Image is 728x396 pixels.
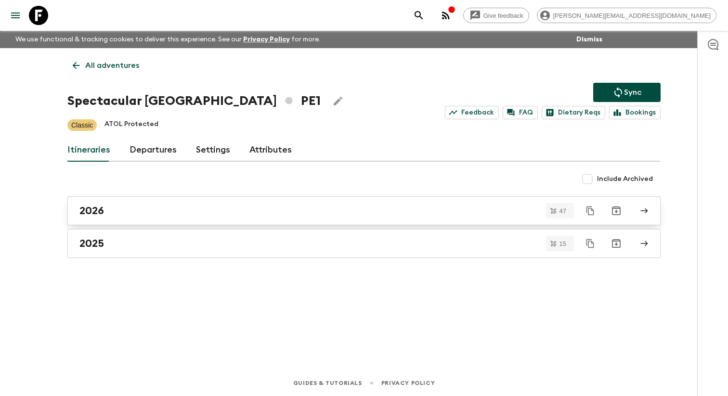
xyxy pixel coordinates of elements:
a: FAQ [503,106,538,119]
p: Sync [624,87,641,98]
button: menu [6,6,25,25]
span: 15 [554,241,572,247]
span: Give feedback [478,12,529,19]
a: Privacy Policy [243,36,290,43]
button: Archive [607,201,626,220]
h2: 2025 [79,237,104,250]
button: Dismiss [574,33,605,46]
span: [PERSON_NAME][EMAIL_ADDRESS][DOMAIN_NAME] [548,12,716,19]
a: Settings [196,139,230,162]
div: [PERSON_NAME][EMAIL_ADDRESS][DOMAIN_NAME] [537,8,716,23]
span: 47 [554,208,572,214]
button: Sync adventure departures to the booking engine [593,83,661,102]
a: Itineraries [67,139,110,162]
h2: 2026 [79,204,104,217]
a: Give feedback [463,8,529,23]
a: All adventures [67,56,144,75]
p: ATOL Protected [104,119,158,131]
a: Feedback [445,106,499,119]
p: All adventures [85,60,139,71]
a: Attributes [249,139,292,162]
a: 2025 [67,229,661,258]
a: Bookings [609,106,661,119]
span: Include Archived [597,174,653,184]
button: Duplicate [582,202,599,219]
button: Edit Adventure Title [328,91,348,111]
a: 2026 [67,196,661,225]
a: Guides & Tutorials [293,378,362,388]
button: Archive [607,234,626,253]
button: search adventures [409,6,429,25]
button: Duplicate [582,235,599,252]
p: Classic [71,120,93,130]
p: We use functional & tracking cookies to deliver this experience. See our for more. [12,31,324,48]
a: Dietary Reqs [542,106,605,119]
a: Privacy Policy [381,378,435,388]
a: Departures [130,139,177,162]
h1: Spectacular [GEOGRAPHIC_DATA] PE1 [67,91,321,111]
